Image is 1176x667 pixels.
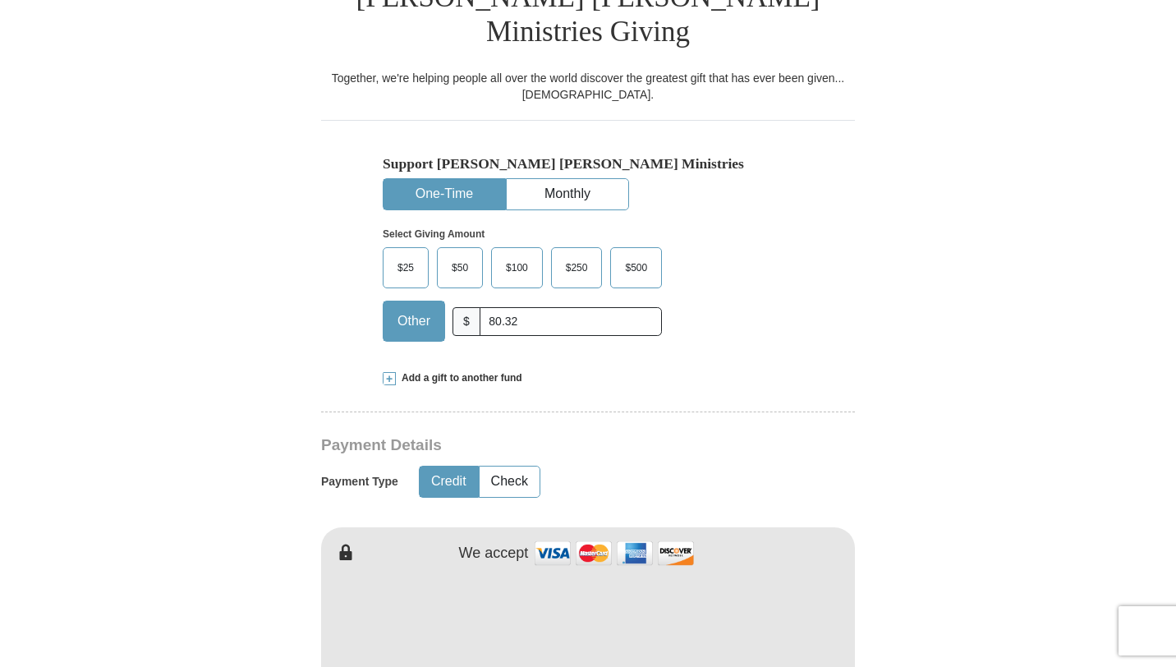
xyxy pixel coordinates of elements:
[443,255,476,280] span: $50
[480,307,662,336] input: Other Amount
[389,255,422,280] span: $25
[498,255,536,280] span: $100
[389,309,439,333] span: Other
[383,155,793,172] h5: Support [PERSON_NAME] [PERSON_NAME] Ministries
[532,536,696,571] img: credit cards accepted
[383,228,485,240] strong: Select Giving Amount
[558,255,596,280] span: $250
[459,545,529,563] h4: We accept
[321,475,398,489] h5: Payment Type
[396,371,522,385] span: Add a gift to another fund
[384,179,505,209] button: One-Time
[321,436,740,455] h3: Payment Details
[321,70,855,103] div: Together, we're helping people all over the world discover the greatest gift that has ever been g...
[452,307,480,336] span: $
[480,467,540,497] button: Check
[420,467,478,497] button: Credit
[507,179,628,209] button: Monthly
[617,255,655,280] span: $500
